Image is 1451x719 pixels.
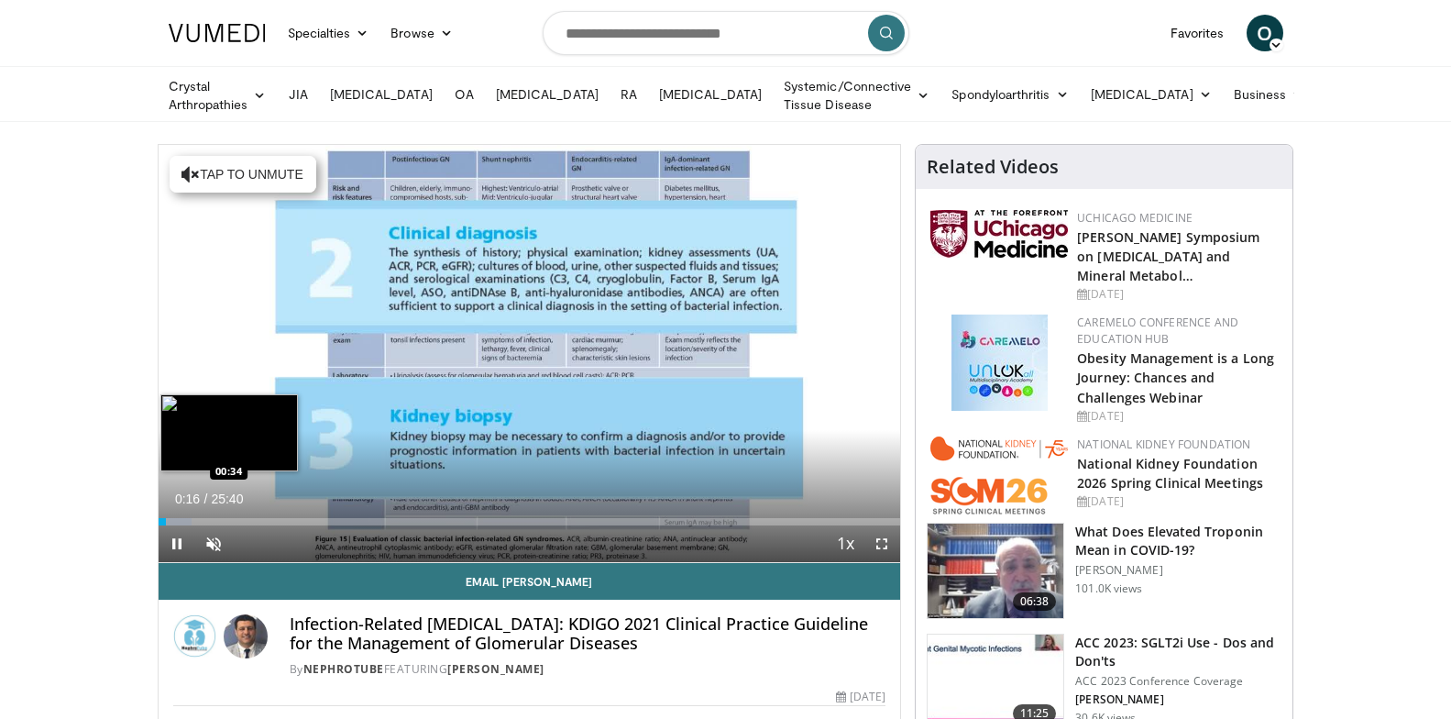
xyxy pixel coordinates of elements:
[224,614,268,658] img: Avatar
[863,525,900,562] button: Fullscreen
[447,661,544,677] a: [PERSON_NAME]
[1075,634,1281,670] h3: ACC 2023: SGLT2i Use - Dos and Don'ts
[444,76,485,113] a: OA
[543,11,909,55] input: Search topics, interventions
[204,492,208,506] span: /
[169,24,266,42] img: VuMedi Logo
[610,76,648,113] a: RA
[927,156,1059,178] h4: Related Videos
[648,76,773,113] a: [MEDICAL_DATA]
[195,525,232,562] button: Unmute
[159,145,901,563] video-js: Video Player
[278,76,319,113] a: JIA
[1075,581,1142,596] p: 101.0K views
[1077,210,1193,226] a: UChicago Medicine
[175,492,200,506] span: 0:16
[1247,15,1283,51] a: O
[930,210,1068,258] img: 5f87bdfb-7fdf-48f0-85f3-b6bcda6427bf.jpg.150x105_q85_autocrop_double_scale_upscale_version-0.2.jpg
[927,523,1281,620] a: 06:38 What Does Elevated Troponin Mean in COVID-19? [PERSON_NAME] 101.0K views
[1223,76,1316,113] a: Business
[160,394,298,471] img: image.jpeg
[303,661,384,677] a: NephroTube
[1077,437,1250,452] a: National Kidney Foundation
[1160,15,1236,51] a: Favorites
[1077,493,1278,510] div: [DATE]
[1075,523,1281,559] h3: What Does Elevated Troponin Mean in COVID-19?
[319,76,444,113] a: [MEDICAL_DATA]
[1077,408,1278,425] div: [DATE]
[159,525,195,562] button: Pause
[158,77,278,114] a: Crystal Arthropathies
[1077,315,1238,347] a: CaReMeLO Conference and Education Hub
[773,77,940,114] a: Systemic/Connective Tissue Disease
[1077,455,1263,492] a: National Kidney Foundation 2026 Spring Clinical Meetings
[173,614,216,658] img: NephroTube
[827,525,863,562] button: Playback Rate
[1075,563,1281,578] p: [PERSON_NAME]
[951,315,1048,411] img: 45df64a9-a6de-482c-8a90-ada250f7980c.png.150x105_q85_autocrop_double_scale_upscale_version-0.2.jpg
[928,524,1063,619] img: 98daf78a-1d22-4ebe-927e-10afe95ffd94.150x105_q85_crop-smart_upscale.jpg
[1077,349,1274,405] a: Obesity Management is a Long Journey: Chances and Challenges Webinar
[836,689,885,705] div: [DATE]
[159,518,901,525] div: Progress Bar
[290,614,885,654] h4: Infection-Related [MEDICAL_DATA]: KDIGO 2021 Clinical Practice Guideline for the Management of Gl...
[1075,692,1281,707] p: [PERSON_NAME]
[1077,228,1259,284] a: [PERSON_NAME] Symposium on [MEDICAL_DATA] and Mineral Metabol…
[159,563,901,600] a: Email [PERSON_NAME]
[1080,76,1223,113] a: [MEDICAL_DATA]
[290,661,885,678] div: By FEATURING
[1077,286,1278,303] div: [DATE]
[379,15,464,51] a: Browse
[485,76,610,113] a: [MEDICAL_DATA]
[211,492,243,506] span: 25:40
[1013,592,1057,611] span: 06:38
[277,15,380,51] a: Specialties
[1075,674,1281,689] p: ACC 2023 Conference Coverage
[170,156,316,193] button: Tap to unmute
[930,437,1068,514] img: 79503c0a-d5ce-4e31-88bd-91ebf3c563fb.png.150x105_q85_autocrop_double_scale_upscale_version-0.2.png
[940,76,1079,113] a: Spondyloarthritis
